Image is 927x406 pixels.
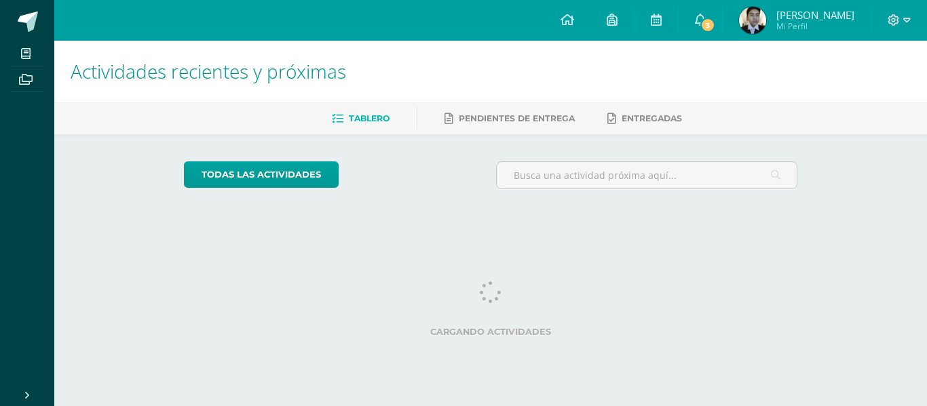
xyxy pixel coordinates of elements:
[184,327,798,337] label: Cargando actividades
[700,18,715,33] span: 3
[776,20,854,32] span: Mi Perfil
[622,113,682,123] span: Entregadas
[607,108,682,129] a: Entregadas
[444,108,575,129] a: Pendientes de entrega
[497,162,797,188] input: Busca una actividad próxima aquí...
[776,8,854,22] span: [PERSON_NAME]
[349,113,390,123] span: Tablero
[332,108,390,129] a: Tablero
[71,58,346,84] span: Actividades recientes y próximas
[739,7,766,34] img: 9974c6e91c62b05c8765a4ef3ed15a45.png
[184,161,339,188] a: todas las Actividades
[459,113,575,123] span: Pendientes de entrega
